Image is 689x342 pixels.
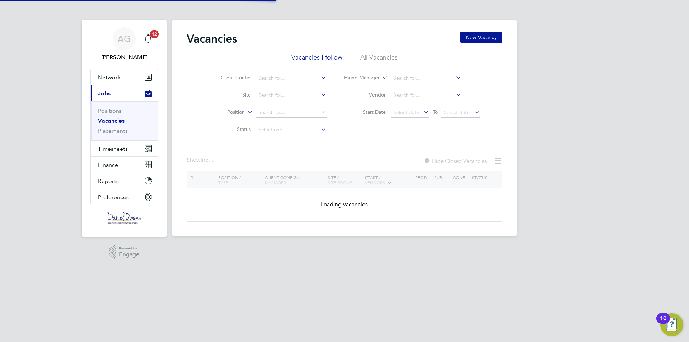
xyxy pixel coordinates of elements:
[82,20,167,237] nav: Main navigation
[660,318,666,328] div: 10
[119,252,139,258] span: Engage
[431,107,440,117] span: To
[209,156,213,164] span: ...
[391,73,461,83] input: Search for...
[98,107,122,114] a: Positions
[91,85,158,101] button: Jobs
[98,161,118,168] span: Finance
[187,156,215,164] div: Showing
[391,90,461,100] input: Search for...
[106,212,142,224] img: danielowen-logo-retina.png
[118,34,131,43] span: AG
[460,32,502,43] button: New Vacancy
[210,92,251,98] label: Site
[91,69,158,85] button: Network
[444,109,470,116] span: Select date
[91,189,158,205] button: Preferences
[98,145,128,152] span: Timesheets
[256,125,327,135] input: Select one
[98,74,121,81] span: Network
[109,245,140,259] a: Powered byEngage
[90,27,158,62] a: AG[PERSON_NAME]
[291,53,342,66] li: Vacancies I follow
[423,158,487,164] label: Hide Closed Vacancies
[210,126,251,132] label: Status
[256,90,327,100] input: Search for...
[203,109,245,116] label: Position
[91,173,158,189] button: Reports
[344,92,386,98] label: Vendor
[98,117,125,124] a: Vacancies
[338,74,380,81] label: Hiring Manager
[90,53,158,62] span: Amy Garcia
[91,101,158,140] div: Jobs
[393,109,419,116] span: Select date
[98,178,119,184] span: Reports
[90,212,158,224] a: Go to home page
[98,194,129,201] span: Preferences
[256,108,327,118] input: Search for...
[660,313,683,336] button: Open Resource Center, 10 new notifications
[344,109,386,115] label: Start Date
[91,141,158,156] button: Timesheets
[187,32,237,46] h2: Vacancies
[150,30,159,38] span: 12
[141,27,155,50] a: 12
[256,73,327,83] input: Search for...
[98,127,128,134] a: Placements
[119,245,139,252] span: Powered by
[91,157,158,173] button: Finance
[98,90,111,97] span: Jobs
[210,74,251,81] label: Client Config
[360,53,398,66] li: All Vacancies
